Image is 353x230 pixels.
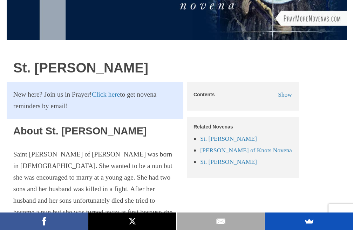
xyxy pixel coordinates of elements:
[13,126,177,137] h2: About St. [PERSON_NAME]
[39,216,49,226] img: Facebook
[265,212,353,230] a: SumoMe
[177,212,265,230] a: Email
[278,91,292,98] span: Show
[194,92,215,97] h5: Contents
[88,212,176,230] a: X
[200,135,257,142] a: St. [PERSON_NAME]
[304,216,314,226] img: SumoMe
[7,82,183,119] section: New here? Join us in Prayer! to get novena reminders by email!
[216,216,226,226] img: Email
[13,61,210,76] h1: St. [PERSON_NAME]
[194,124,292,130] h5: Related Novenas
[200,147,292,154] a: [PERSON_NAME] of Knots Novena
[92,89,120,100] a: Click here
[200,158,257,165] a: St. [PERSON_NAME]
[127,216,138,226] img: X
